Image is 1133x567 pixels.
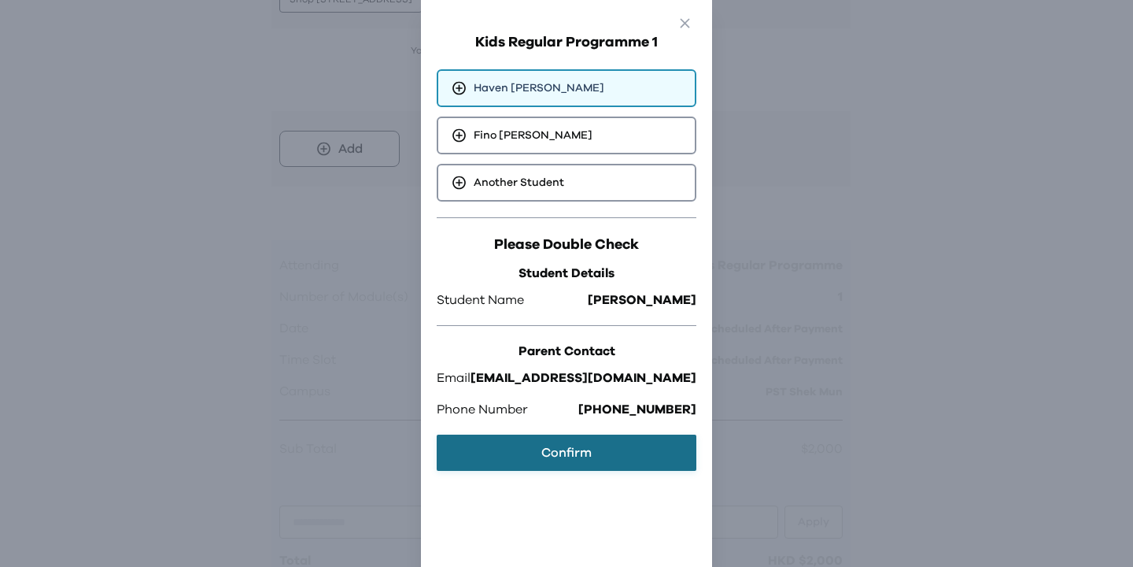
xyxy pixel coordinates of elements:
h3: Student Details [437,264,696,283]
span: Another Student [474,175,564,191]
span: Haven [PERSON_NAME] [474,80,604,96]
h2: Please Double Check [437,234,696,256]
h3: Parent Contact [437,342,696,361]
span: [EMAIL_ADDRESS][DOMAIN_NAME] [471,369,696,387]
h2: Kids Regular Programme 1 [437,31,696,54]
div: Fino [PERSON_NAME] [437,117,696,154]
div: Haven [PERSON_NAME] [437,69,696,107]
button: Confirm [437,435,696,471]
span: [PERSON_NAME] [588,291,696,309]
span: Phone Number [437,400,528,419]
span: Fino [PERSON_NAME] [474,128,592,143]
div: Another Student [437,164,696,202]
span: Email [437,369,471,387]
span: [PHONE_NUMBER] [578,400,696,419]
span: Student Name [437,291,524,309]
